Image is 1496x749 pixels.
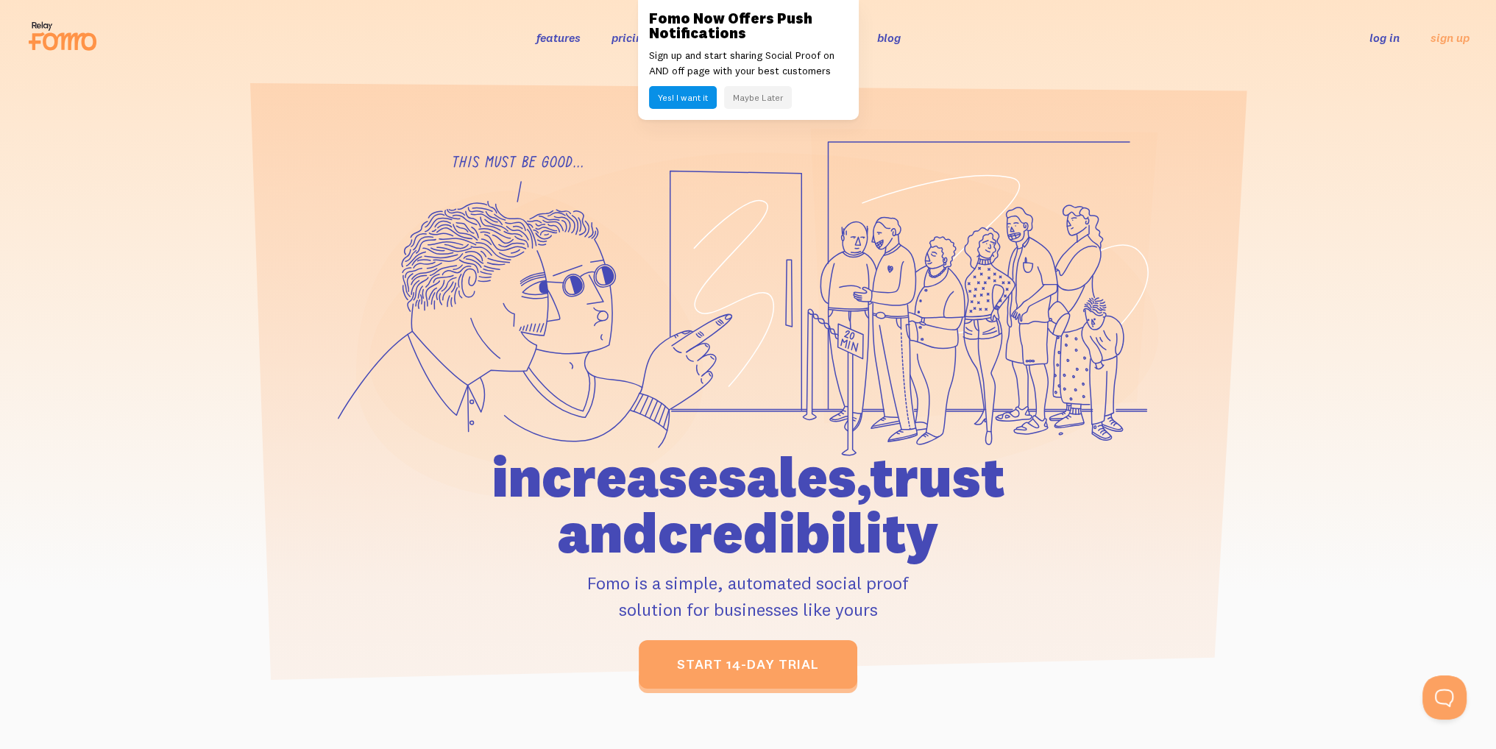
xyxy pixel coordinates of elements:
button: Yes! I want it [649,86,717,109]
a: features [536,30,581,45]
a: log in [1369,30,1400,45]
a: start 14-day trial [639,640,857,689]
a: pricing [611,30,649,45]
h1: increase sales, trust and credibility [408,449,1089,561]
p: Fomo is a simple, automated social proof solution for businesses like yours [408,569,1089,622]
p: Sign up and start sharing Social Proof on AND off page with your best customers [649,48,848,79]
iframe: Help Scout Beacon - Open [1422,675,1467,720]
button: Maybe Later [724,86,792,109]
h3: Fomo Now Offers Push Notifications [649,11,848,40]
a: sign up [1431,30,1470,46]
a: blog [877,30,901,45]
